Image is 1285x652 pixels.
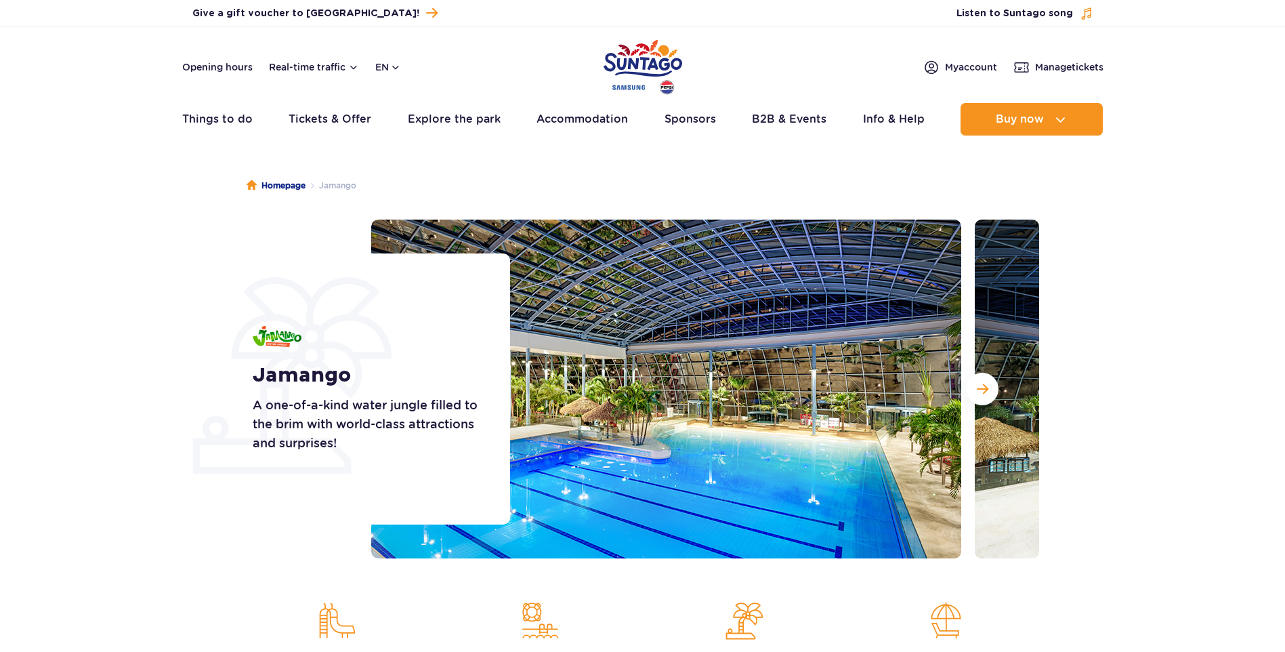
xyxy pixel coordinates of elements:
[192,7,419,20] span: Give a gift voucher to [GEOGRAPHIC_DATA]!
[863,103,925,136] a: Info & Help
[1035,60,1103,74] span: Manage tickets
[956,7,1093,20] button: Listen to Suntago song
[956,7,1073,20] span: Listen to Suntago song
[752,103,826,136] a: B2B & Events
[996,113,1044,125] span: Buy now
[961,103,1103,136] button: Buy now
[665,103,716,136] a: Sponsors
[945,60,997,74] span: My account
[604,34,682,96] a: Park of Poland
[253,326,301,347] img: Jamango
[966,373,998,405] button: Next slide
[536,103,628,136] a: Accommodation
[1013,59,1103,75] a: Managetickets
[192,4,438,22] a: Give a gift voucher to [GEOGRAPHIC_DATA]!
[923,59,997,75] a: Myaccount
[289,103,371,136] a: Tickets & Offer
[375,60,401,74] button: en
[182,60,253,74] a: Opening hours
[253,363,480,388] h1: Jamango
[247,179,306,192] a: Homepage
[306,179,356,192] li: Jamango
[269,62,359,73] button: Real-time traffic
[253,396,480,453] p: A one-of-a-kind water jungle filled to the brim with world-class attractions and surprises!
[182,103,253,136] a: Things to do
[408,103,501,136] a: Explore the park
